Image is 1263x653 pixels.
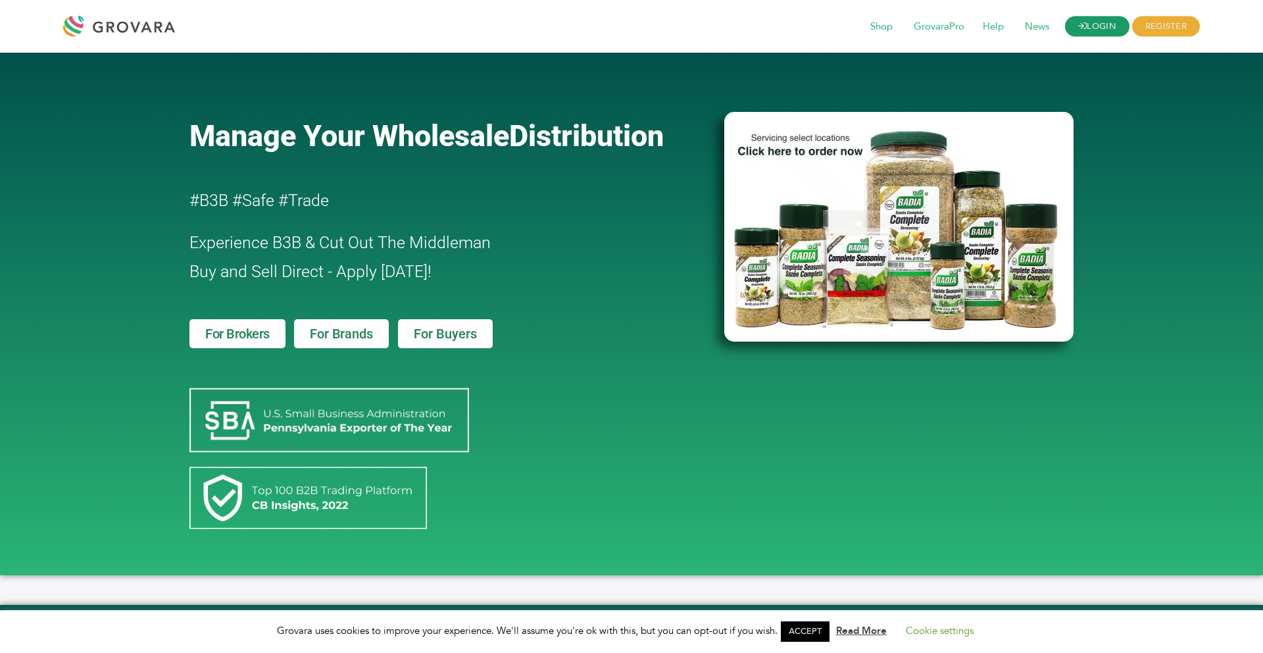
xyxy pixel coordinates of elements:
a: LOGIN [1065,16,1129,37]
a: Read More [836,624,887,637]
span: For Brands [310,327,372,340]
span: Help [974,14,1013,39]
h2: #B3B #Safe #Trade [189,186,649,215]
span: GrovaraPro [904,14,974,39]
a: For Brands [294,319,388,348]
a: Manage Your WholesaleDistribution [189,118,703,153]
a: For Buyers [398,319,493,348]
a: For Brokers [189,319,285,348]
a: News [1016,20,1058,34]
span: For Brokers [205,327,270,340]
a: GrovaraPro [904,20,974,34]
span: REGISTER [1132,16,1200,37]
span: Buy and Sell Direct - Apply [DATE]! [189,262,432,281]
a: Cookie settings [906,624,974,637]
span: Distribution [509,118,664,153]
span: News [1016,14,1058,39]
span: Shop [861,14,902,39]
span: Experience B3B & Cut Out The Middleman [189,233,491,252]
span: Manage Your Wholesale [189,118,509,153]
a: Shop [861,20,902,34]
span: For Buyers [414,327,477,340]
span: Grovara uses cookies to improve your experience. We'll assume you're ok with this, but you can op... [277,624,987,637]
a: ACCEPT [781,621,830,642]
a: Help [974,20,1013,34]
